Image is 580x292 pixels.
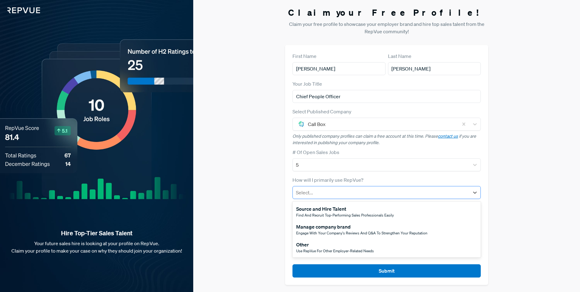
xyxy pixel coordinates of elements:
div: Manage company brand [296,223,427,230]
div: Source and Hire Talent [296,205,394,213]
div: Other [296,241,374,248]
label: How will I primarily use RepVue? [292,176,363,184]
span: Engage with your company's reviews and Q&A to strengthen your reputation [296,230,427,236]
button: Submit [292,264,481,278]
span: Use RepVue for other employer-related needs [296,248,374,253]
h3: Claim your Free Profile! [285,7,488,18]
span: Find and recruit top-performing sales professionals easily [296,213,394,218]
p: Your future sales hire is looking at your profile on RepVue. Claim your profile to make your case... [10,240,183,254]
label: Select Published Company [292,108,351,115]
label: Last Name [388,52,411,60]
label: Your Job Title [292,80,322,87]
strong: Hire Top-Tier Sales Talent [10,229,183,237]
label: # Of Open Sales Jobs [292,148,339,156]
p: Only published company profiles can claim a free account at this time. Please if you are interest... [292,133,481,146]
img: Call Box [297,120,305,128]
p: Claim your free profile to showcase your employer brand and hire top sales talent from the RepVue... [285,20,488,35]
input: First Name [292,62,385,75]
a: contact us [438,133,458,139]
input: Last Name [388,62,481,75]
label: First Name [292,52,317,60]
input: Title [292,90,481,103]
